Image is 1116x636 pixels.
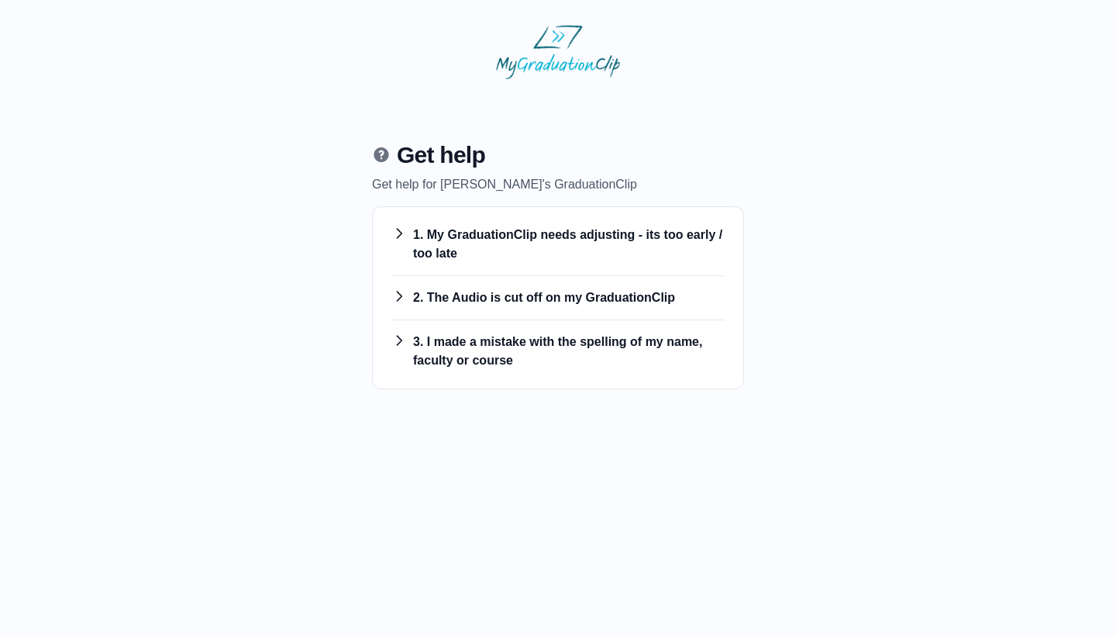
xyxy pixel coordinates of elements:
p: Get help for [PERSON_NAME]'s GraduationClip [372,175,744,194]
img: MyGraduationClip [496,25,620,79]
h3: 3. I made a mistake with the spelling of my name, faculty or course [391,333,725,370]
span: Get help [397,141,485,169]
h3: 2. The Audio is cut off on my GraduationClip [391,289,725,307]
h3: 1. My GraduationClip needs adjusting - its too early / too late [391,226,725,263]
